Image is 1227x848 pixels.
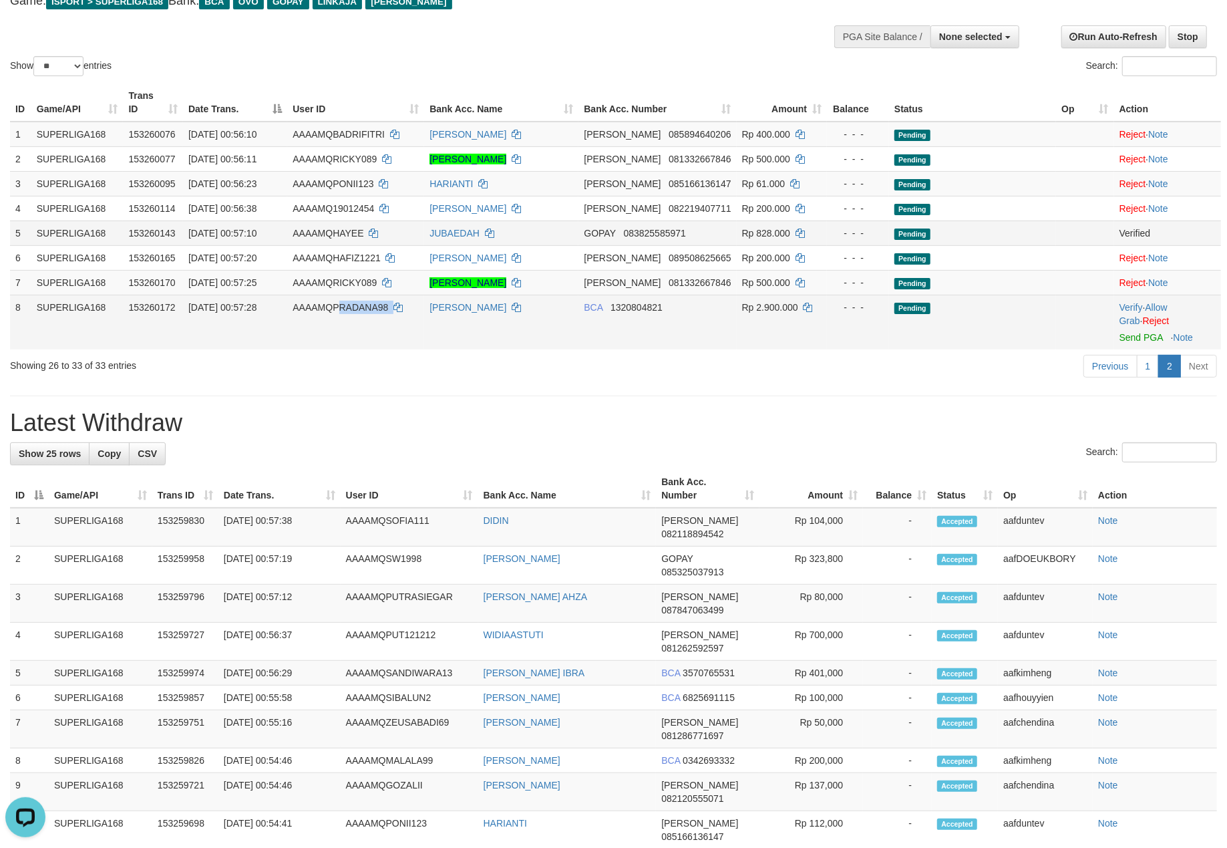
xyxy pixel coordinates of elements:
td: 5 [10,661,49,686]
td: aafkimheng [998,661,1093,686]
td: 1 [10,122,31,147]
td: [DATE] 00:57:19 [218,547,341,585]
span: BCA [661,668,680,678]
span: [DATE] 00:57:28 [188,302,256,313]
a: 1 [1137,355,1160,378]
td: 153259826 [152,748,218,773]
span: Copy 081262592597 to clipboard [661,643,723,654]
a: Note [1098,668,1118,678]
th: Balance: activate to sort column ascending [863,470,932,508]
td: AAAAMQZEUSABADI69 [341,710,478,748]
span: [DATE] 00:57:25 [188,277,256,288]
td: - [863,623,932,661]
div: - - - [832,128,884,141]
td: - [863,710,932,748]
th: Trans ID: activate to sort column ascending [152,470,218,508]
a: Run Auto-Refresh [1061,25,1166,48]
td: 2 [10,146,31,171]
span: [DATE] 00:56:23 [188,178,256,189]
a: [PERSON_NAME] [429,154,506,164]
td: SUPERLIGA168 [31,221,124,245]
td: 3 [10,585,49,623]
span: Accepted [937,668,977,680]
a: [PERSON_NAME] [429,302,506,313]
th: User ID: activate to sort column ascending [341,470,478,508]
th: Game/API: activate to sort column ascending [31,84,124,122]
a: Note [1098,591,1118,602]
td: aafchendina [998,773,1093,811]
span: Copy 082118894542 to clipboard [661,529,723,539]
td: 6 [10,245,31,270]
td: 7 [10,710,49,748]
a: Note [1148,129,1168,140]
td: aafchendina [998,710,1093,748]
a: [PERSON_NAME] [429,253,506,263]
td: 153259958 [152,547,218,585]
td: SUPERLIGA168 [49,710,152,748]
div: - - - [832,301,884,314]
th: Date Trans.: activate to sort column descending [183,84,287,122]
span: [PERSON_NAME] [661,717,738,728]
span: [PERSON_NAME] [584,154,661,164]
a: Reject [1119,154,1146,164]
td: - [863,773,932,811]
a: Verify [1119,302,1143,313]
td: AAAAMQSW1998 [341,547,478,585]
div: - - - [832,251,884,265]
span: Copy [98,448,121,459]
a: HARIANTI [429,178,473,189]
td: aafDOEUKBORY [998,547,1093,585]
span: Rp 500.000 [742,154,790,164]
td: [DATE] 00:55:16 [218,710,341,748]
span: [PERSON_NAME] [584,253,661,263]
td: 153259974 [152,661,218,686]
span: Copy 3570765531 to clipboard [683,668,735,678]
a: Note [1148,178,1168,189]
a: Note [1098,780,1118,791]
a: Next [1180,355,1217,378]
span: [PERSON_NAME] [584,203,661,214]
span: 153260170 [128,277,175,288]
td: [DATE] 00:57:12 [218,585,341,623]
td: 153259857 [152,686,218,710]
div: - - - [832,152,884,166]
td: SUPERLIGA168 [31,270,124,295]
td: Rp 104,000 [759,508,863,547]
span: 153260077 [128,154,175,164]
span: 153260076 [128,129,175,140]
td: 153259830 [152,508,218,547]
span: AAAAMQRICKY089 [293,154,377,164]
td: Rp 401,000 [759,661,863,686]
span: Rp 61.000 [742,178,785,189]
a: Previous [1083,355,1137,378]
td: [DATE] 00:56:29 [218,661,341,686]
span: [PERSON_NAME] [661,591,738,602]
a: Note [1148,253,1168,263]
span: Rp 500.000 [742,277,790,288]
td: 7 [10,270,31,295]
span: Rp 200.000 [742,253,790,263]
a: [PERSON_NAME] [429,129,506,140]
td: SUPERLIGA168 [49,686,152,710]
div: - - - [832,202,884,215]
a: Note [1098,755,1118,766]
span: Copy 082219407711 to clipboard [669,203,731,214]
a: [PERSON_NAME] [484,780,560,791]
span: Accepted [937,516,977,527]
span: 153260172 [128,302,175,313]
span: BCA [661,692,680,703]
select: Showentries [33,56,83,76]
td: AAAAMQGOZALII [341,773,478,811]
span: Pending [894,154,930,166]
td: 153259796 [152,585,218,623]
a: [PERSON_NAME] [484,553,560,564]
span: Copy 081286771697 to clipboard [661,730,723,741]
span: AAAAMQBADRIFITRI [293,129,385,140]
span: Pending [894,130,930,141]
td: 1 [10,508,49,547]
td: Rp 50,000 [759,710,863,748]
td: 5 [10,221,31,245]
span: Accepted [937,630,977,642]
span: Copy 082120555071 to clipboard [661,793,723,804]
span: Accepted [937,592,977,603]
